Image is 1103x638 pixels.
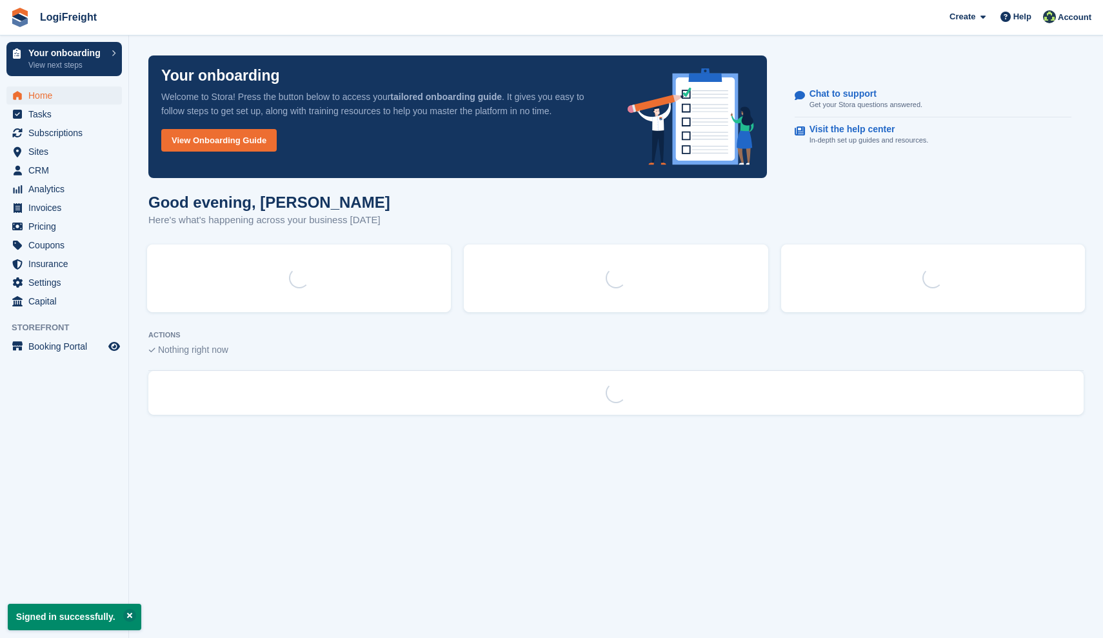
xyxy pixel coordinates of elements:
p: Visit the help center [810,124,919,135]
span: Storefront [12,321,128,334]
p: Get your Stora questions answered. [810,99,922,110]
a: menu [6,105,122,123]
span: Create [949,10,975,23]
a: LogiFreight [35,6,102,28]
a: menu [6,255,122,273]
p: Welcome to Stora! Press the button below to access your . It gives you easy to follow steps to ge... [161,90,607,118]
a: menu [6,124,122,142]
a: Chat to support Get your Stora questions answered. [795,82,1071,117]
img: blank_slate_check_icon-ba018cac091ee9be17c0a81a6c232d5eb81de652e7a59be601be346b1b6ddf79.svg [148,348,155,353]
p: Here's what's happening across your business [DATE] [148,213,390,228]
a: menu [6,217,122,235]
span: Invoices [28,199,106,217]
span: Insurance [28,255,106,273]
img: Jesse Smith [1043,10,1056,23]
a: menu [6,199,122,217]
span: CRM [28,161,106,179]
span: Sites [28,143,106,161]
span: Home [28,86,106,105]
span: Booking Portal [28,337,106,355]
span: Nothing right now [158,344,228,355]
a: View Onboarding Guide [161,129,277,152]
span: Account [1058,11,1091,24]
strong: tailored onboarding guide [390,92,502,102]
a: menu [6,143,122,161]
h1: Good evening, [PERSON_NAME] [148,194,390,211]
span: Help [1013,10,1031,23]
p: ACTIONS [148,331,1084,339]
a: Visit the help center In-depth set up guides and resources. [795,117,1071,152]
p: View next steps [28,59,105,71]
a: menu [6,292,122,310]
span: Capital [28,292,106,310]
a: menu [6,236,122,254]
a: menu [6,161,122,179]
span: Tasks [28,105,106,123]
a: menu [6,337,122,355]
span: Analytics [28,180,106,198]
p: Signed in successfully. [8,604,141,630]
p: Chat to support [810,88,912,99]
p: Your onboarding [161,68,280,83]
img: onboarding-info-6c161a55d2c0e0a8cae90662b2fe09162a5109e8cc188191df67fb4f79e88e88.svg [628,68,754,165]
p: In-depth set up guides and resources. [810,135,929,146]
span: Subscriptions [28,124,106,142]
span: Settings [28,274,106,292]
p: Your onboarding [28,48,105,57]
a: menu [6,180,122,198]
a: menu [6,86,122,105]
span: Pricing [28,217,106,235]
a: Preview store [106,339,122,354]
a: menu [6,274,122,292]
img: stora-icon-8386f47178a22dfd0bd8f6a31ec36ba5ce8667c1dd55bd0f319d3a0aa187defe.svg [10,8,30,27]
a: Your onboarding View next steps [6,42,122,76]
span: Coupons [28,236,106,254]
